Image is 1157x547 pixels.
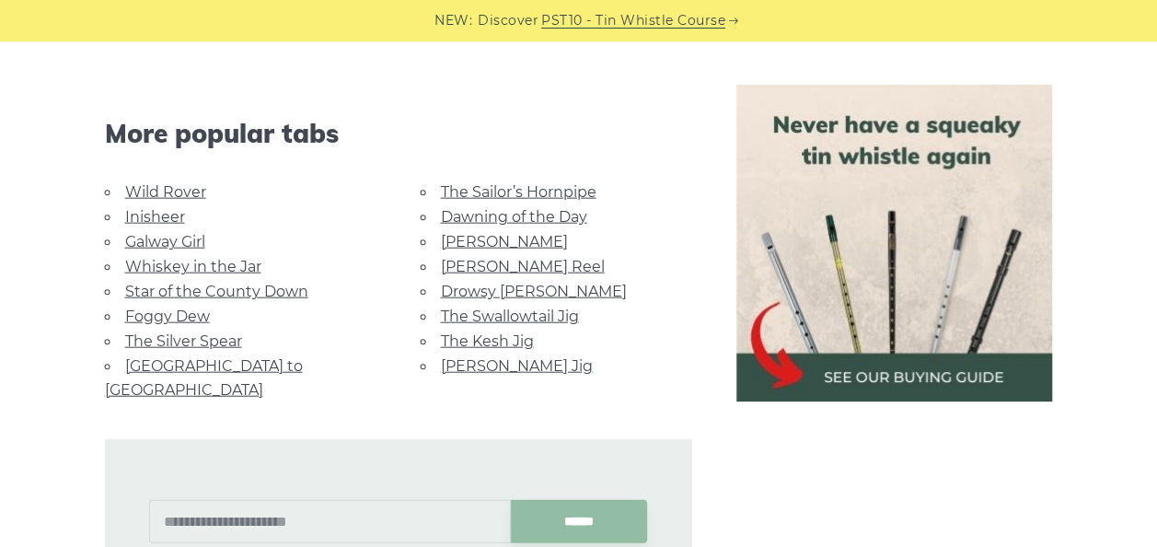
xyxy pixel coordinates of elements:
[441,258,605,275] a: [PERSON_NAME] Reel
[105,357,303,399] a: [GEOGRAPHIC_DATA] to [GEOGRAPHIC_DATA]
[441,357,593,375] a: [PERSON_NAME] Jig
[478,10,538,31] span: Discover
[434,10,472,31] span: NEW:
[125,183,206,201] a: Wild Rover
[441,308,579,325] a: The Swallowtail Jig
[441,283,627,300] a: Drowsy [PERSON_NAME]
[441,208,587,226] a: Dawning of the Day
[125,208,185,226] a: Inisheer
[125,233,205,250] a: Galway Girl
[125,283,308,300] a: Star of the County Down
[125,332,242,350] a: The Silver Spear
[441,332,534,350] a: The Kesh Jig
[541,10,725,31] a: PST10 - Tin Whistle Course
[441,233,568,250] a: [PERSON_NAME]
[441,183,596,201] a: The Sailor’s Hornpipe
[736,85,1053,402] img: tin whistle buying guide
[125,308,210,325] a: Foggy Dew
[125,258,261,275] a: Whiskey in the Jar
[105,118,692,149] span: More popular tabs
